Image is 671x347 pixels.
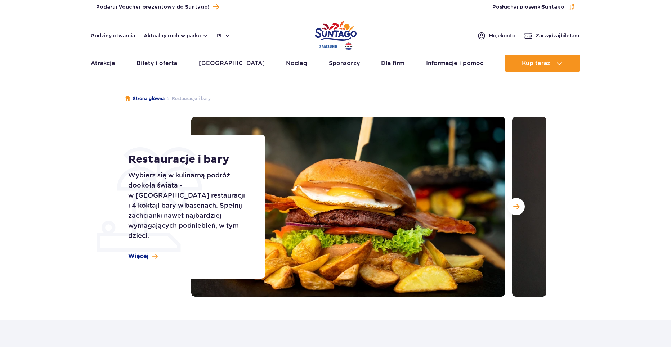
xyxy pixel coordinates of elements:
[329,55,360,72] a: Sponsorzy
[165,95,211,102] li: Restauracje i bary
[426,55,483,72] a: Informacje i pomoc
[492,4,575,11] button: Posłuchaj piosenkiSuntago
[144,33,208,39] button: Aktualny ruch w parku
[536,32,581,39] span: Zarządzaj biletami
[137,55,177,72] a: Bilety i oferta
[217,32,231,39] button: pl
[128,252,149,260] span: Więcej
[505,55,580,72] button: Kup teraz
[542,5,564,10] span: Suntago
[128,252,158,260] a: Więcej
[524,31,581,40] a: Zarządzajbiletami
[96,2,219,12] a: Podaruj Voucher prezentowy do Suntago!
[477,31,515,40] a: Mojekonto
[381,55,404,72] a: Dla firm
[128,170,249,241] p: Wybierz się w kulinarną podróż dookoła świata - w [GEOGRAPHIC_DATA] restauracji i 4 koktajl bary ...
[522,60,550,67] span: Kup teraz
[199,55,265,72] a: [GEOGRAPHIC_DATA]
[125,95,165,102] a: Strona główna
[128,153,249,166] h1: Restauracje i bary
[286,55,307,72] a: Nocleg
[507,198,525,215] button: Następny slajd
[489,32,515,39] span: Moje konto
[315,18,357,51] a: Park of Poland
[492,4,564,11] span: Posłuchaj piosenki
[96,4,209,11] span: Podaruj Voucher prezentowy do Suntago!
[91,32,135,39] a: Godziny otwarcia
[91,55,115,72] a: Atrakcje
